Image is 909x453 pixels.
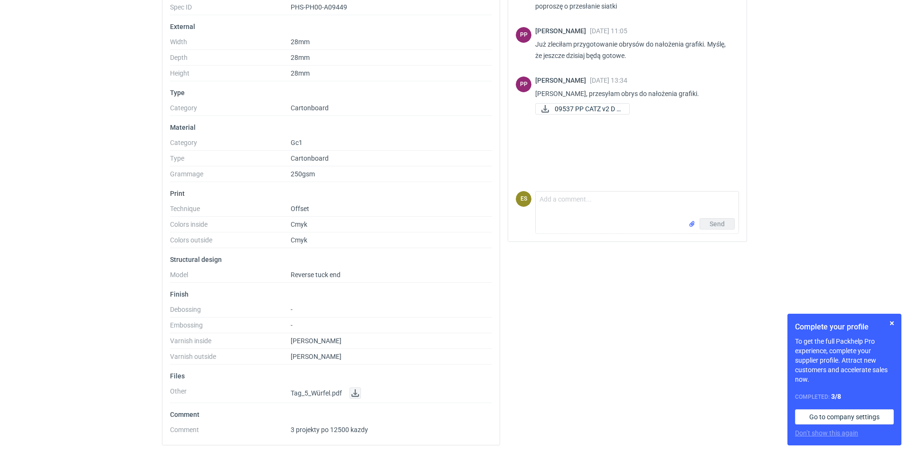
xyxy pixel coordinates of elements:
dt: Model [170,271,291,283]
dt: Embossing [170,321,291,333]
p: [PERSON_NAME], przesyłam obrys do nałożenia grafiki. [535,88,731,99]
p: To get the full Packhelp Pro experience, complete your supplier profile. Attract new customers an... [795,337,894,384]
span: 3 projekty po 12500 kazdy [291,426,368,434]
span: - [291,306,293,313]
p: Files [170,372,492,380]
p: Już zleciłam przygotowanie obrysów do nałożenia grafiki. Myślę, że jeszcze dzisiaj będą gotowe. [535,39,731,61]
span: Cartonboard [291,104,329,112]
dt: Varnish outside [170,353,291,365]
div: Completed: [795,392,894,402]
dt: Varnish inside [170,337,291,349]
dt: Comment [170,426,291,437]
span: [PERSON_NAME] [291,337,341,345]
div: Paulina Pander [516,77,531,92]
button: Don’t show this again [795,428,858,438]
span: Gc1 [291,139,303,146]
span: Offset [291,205,309,212]
dt: Category [170,139,291,151]
dt: Debossing [170,306,291,318]
figcaption: ES [516,191,531,207]
span: PHS-PH00-A09449 [291,3,347,11]
span: [PERSON_NAME] [535,77,590,84]
p: Finish [170,290,492,298]
h1: Complete your profile [795,321,894,333]
span: 28mm [291,69,310,77]
dt: Spec ID [170,3,291,15]
div: Paulina Pander [516,27,531,43]
span: 250gsm [291,170,315,178]
dt: Other [170,387,291,403]
figcaption: PP [516,27,531,43]
dt: Grammage [170,170,291,182]
dt: Width [170,38,291,50]
span: [PERSON_NAME] [291,353,341,360]
span: 28mm [291,38,310,46]
a: Go to company settings [795,409,894,424]
dt: Type [170,154,291,166]
div: Elżbieta Sybilska [516,191,531,207]
span: Cartonboard [291,154,329,162]
span: [DATE] 13:34 [590,77,627,84]
span: 09537 PP CATZ v2 D s... [555,104,622,114]
dt: Technique [170,205,291,217]
strong: 3 / 8 [831,393,841,400]
p: Structural design [170,256,492,263]
span: [DATE] 11:05 [590,27,627,35]
span: Send [710,221,725,227]
p: Type [170,89,492,96]
dt: Height [170,69,291,81]
dt: Colors outside [170,236,291,248]
span: Cmyk [291,221,307,228]
span: 28mm [291,54,310,61]
dt: Category [170,104,291,116]
p: Comment [170,411,492,418]
dt: Depth [170,54,291,66]
span: Reverse tuck end [291,271,341,279]
a: 09537 PP CATZ v2 D s... [535,103,630,115]
button: Skip for now [886,318,898,329]
p: Material [170,124,492,131]
span: - [291,321,293,329]
p: Print [170,190,492,197]
dt: Colors inside [170,221,291,232]
span: Tag_5_Würfel.pdf [291,389,342,397]
button: Send [700,218,735,230]
span: Cmyk [291,236,307,244]
div: 09537 PP CATZ v2 D siatka.pdf [535,103,630,115]
figcaption: PP [516,77,531,92]
span: [PERSON_NAME] [535,27,590,35]
p: External [170,23,492,30]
